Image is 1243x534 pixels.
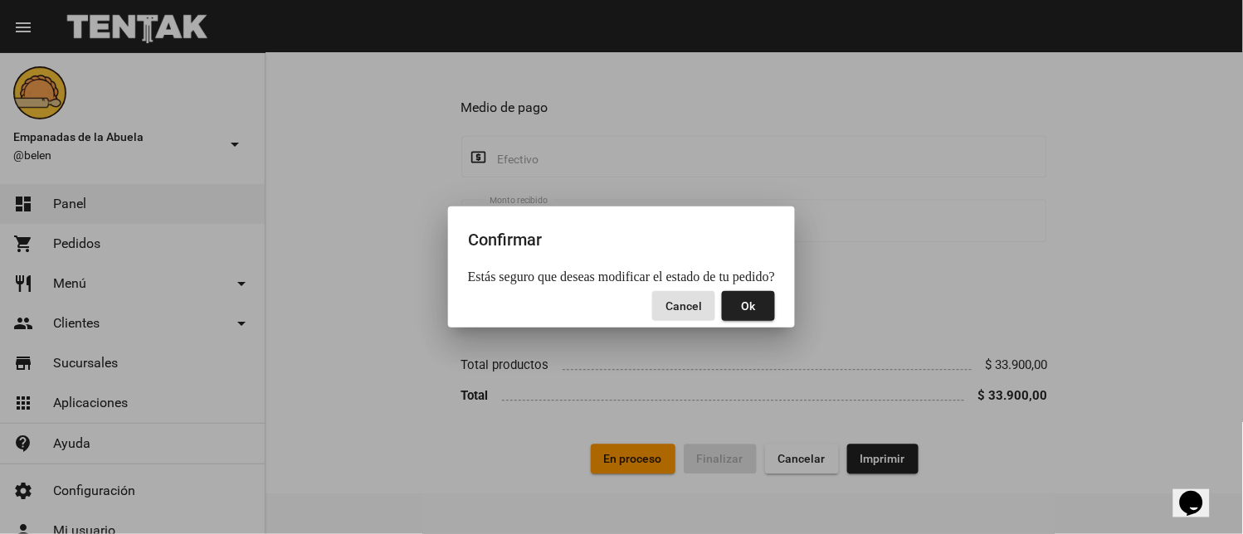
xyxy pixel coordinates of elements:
[448,269,795,284] mat-dialog-content: Estás seguro que deseas modificar el estado de tu pedido?
[652,291,715,321] button: Close dialog
[1173,468,1226,517] iframe: chat widget
[722,291,775,321] button: Close dialog
[742,299,756,313] span: Ok
[665,299,702,313] span: Cancel
[468,226,775,253] h2: Confirmar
